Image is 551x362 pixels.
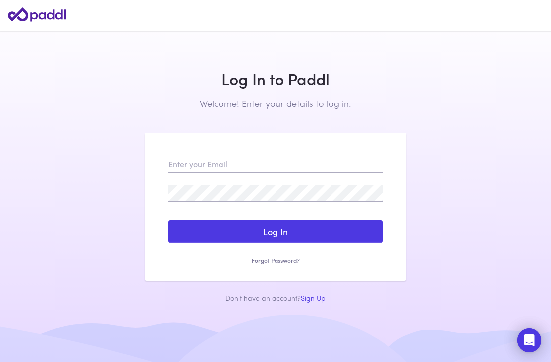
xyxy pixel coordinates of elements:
[145,98,406,109] h2: Welcome! Enter your details to log in.
[145,69,406,88] h1: Log In to Paddl
[145,293,406,303] div: Don't have an account?
[168,257,383,265] a: Forgot Password?
[168,220,383,243] button: Log In
[517,328,541,352] div: Open Intercom Messenger
[301,293,326,303] a: Sign Up
[168,156,383,173] input: Enter your Email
